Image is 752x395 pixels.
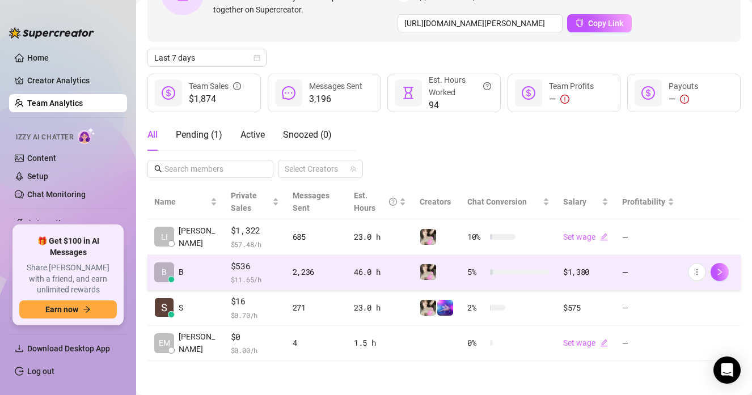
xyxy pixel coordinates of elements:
div: Team Sales [189,80,241,92]
span: Earn now [45,305,78,314]
span: Automations [27,214,108,232]
div: Est. Hours Worked [429,74,491,99]
span: [PERSON_NAME] [179,224,217,249]
span: right [716,268,724,276]
span: 94 [429,99,491,112]
span: 2 % [467,301,485,314]
span: Messages Sent [293,191,329,213]
span: Profitability [622,197,665,206]
a: Content [27,154,56,163]
span: search [154,165,162,173]
span: $536 [231,260,279,273]
div: All [147,128,158,142]
span: $ 0.00 /h [231,345,279,356]
span: 🎁 Get $100 in AI Messages [19,236,117,258]
span: 3,196 [309,92,362,106]
span: Salary [563,197,586,206]
span: thunderbolt [15,219,24,228]
span: B [179,266,184,278]
span: Copy Link [588,19,623,28]
span: 0 % [467,337,485,349]
div: — [549,92,594,106]
a: Log out [27,367,54,376]
span: $16 [231,295,279,308]
span: arrow-right [83,305,91,313]
span: dollar-circle [162,86,175,100]
span: Snoozed ( 0 ) [283,129,332,140]
th: Name [147,185,224,219]
a: Set wageedit [563,338,608,347]
span: S [179,301,183,314]
div: 23.0 h [354,231,406,243]
span: calendar [254,54,260,61]
span: $ 57.48 /h [231,239,279,250]
input: Search members [164,163,257,175]
span: team [350,165,357,172]
img: S [155,298,174,317]
div: — [669,92,698,106]
div: 1.5 h [354,337,406,349]
span: info-circle [233,80,241,92]
img: Emily [420,300,436,316]
span: 5 % [467,266,485,278]
td: — [615,255,681,291]
img: Emily [437,300,453,316]
span: 10 % [467,231,485,243]
img: logo-BBDzfeDw.svg [9,27,94,39]
a: Team Analytics [27,99,83,108]
span: LI [161,231,168,243]
span: download [15,344,24,353]
div: 685 [293,231,340,243]
span: question-circle [483,74,491,99]
td: — [615,219,681,255]
img: Emily [420,229,436,245]
div: Pending ( 1 ) [176,128,222,142]
span: Payouts [669,82,698,91]
span: Messages Sent [309,82,362,91]
span: exclamation-circle [560,95,569,104]
span: B [162,266,167,278]
span: message [282,86,295,100]
img: Emily [420,264,436,280]
button: Earn nowarrow-right [19,300,117,318]
a: Home [27,53,49,62]
td: — [615,326,681,362]
span: Private Sales [231,191,257,213]
span: dollar-circle [641,86,655,100]
span: hourglass [402,86,415,100]
div: 46.0 h [354,266,406,278]
a: Set wageedit [563,232,608,241]
div: 271 [293,301,340,314]
div: 23.0 h [354,301,406,314]
span: Download Desktop App [27,344,110,353]
span: Active [240,129,265,140]
span: $ 11.65 /h [231,274,279,285]
span: dollar-circle [522,86,535,100]
a: Chat Monitoring [27,190,86,199]
div: $1,380 [563,266,609,278]
div: 4 [293,337,340,349]
div: Est. Hours [354,189,397,214]
th: Creators [413,185,461,219]
span: edit [600,233,608,241]
span: Team Profits [549,82,594,91]
span: Name [154,196,208,208]
a: Creator Analytics [27,71,118,90]
a: Setup [27,172,48,181]
span: Izzy AI Chatter [16,132,73,143]
span: edit [600,339,608,347]
span: $ 0.70 /h [231,309,279,321]
td: — [615,290,681,326]
span: exclamation-circle [680,95,689,104]
span: $0 [231,330,279,344]
span: $1,322 [231,224,279,237]
span: Share [PERSON_NAME] with a friend, and earn unlimited rewards [19,262,117,296]
span: copy [576,19,584,27]
span: Last 7 days [154,49,260,66]
img: AI Chatter [78,128,95,144]
span: more [693,268,701,276]
span: $1,874 [189,92,241,106]
span: question-circle [389,189,397,214]
div: Open Intercom Messenger [713,356,741,384]
span: [PERSON_NAME] [179,330,217,355]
